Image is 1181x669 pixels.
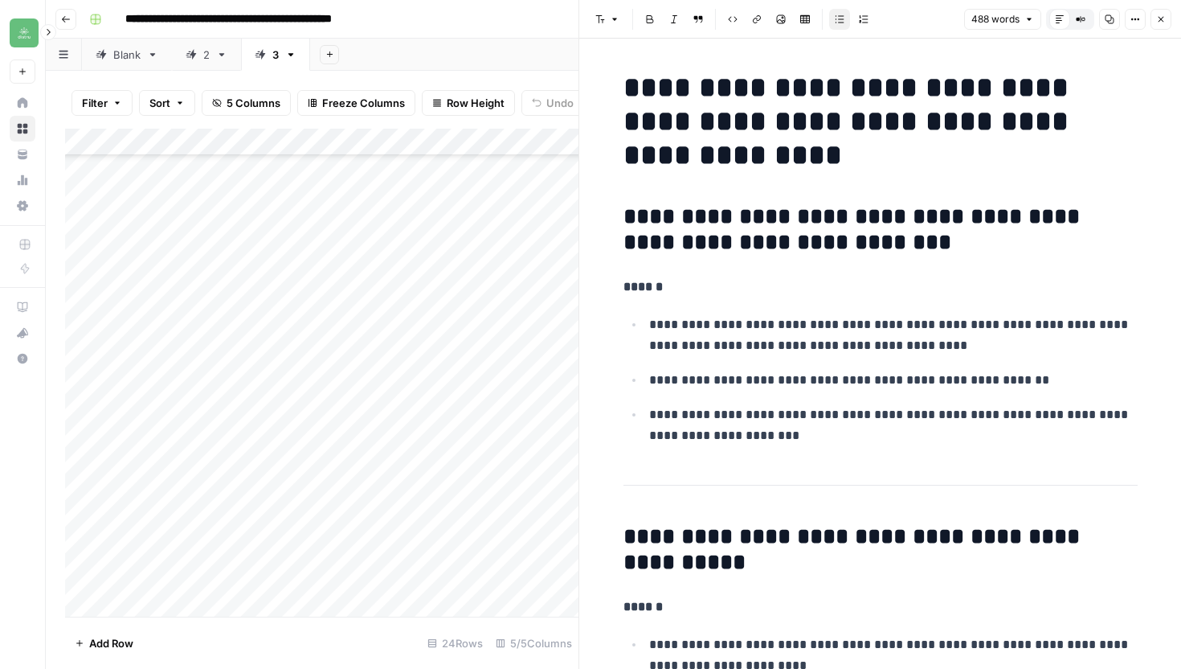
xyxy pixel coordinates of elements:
[89,635,133,651] span: Add Row
[172,39,241,71] a: 2
[10,320,35,346] button: What's new?
[546,95,574,111] span: Undo
[82,95,108,111] span: Filter
[72,90,133,116] button: Filter
[113,47,141,63] div: Blank
[10,193,35,219] a: Settings
[149,95,170,111] span: Sort
[322,95,405,111] span: Freeze Columns
[241,39,310,71] a: 3
[10,142,35,167] a: Your Data
[139,90,195,116] button: Sort
[10,294,35,320] a: AirOps Academy
[10,90,35,116] a: Home
[971,12,1020,27] span: 488 words
[202,90,291,116] button: 5 Columns
[447,95,505,111] span: Row Height
[227,95,280,111] span: 5 Columns
[297,90,415,116] button: Freeze Columns
[10,321,35,345] div: What's new?
[964,9,1041,30] button: 488 words
[65,630,143,656] button: Add Row
[422,90,515,116] button: Row Height
[203,47,210,63] div: 2
[10,346,35,371] button: Help + Support
[489,630,578,656] div: 5/5 Columns
[10,13,35,53] button: Workspace: Distru
[521,90,584,116] button: Undo
[10,116,35,142] a: Browse
[82,39,172,71] a: Blank
[10,167,35,193] a: Usage
[421,630,489,656] div: 24 Rows
[10,18,39,47] img: Distru Logo
[272,47,279,63] div: 3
